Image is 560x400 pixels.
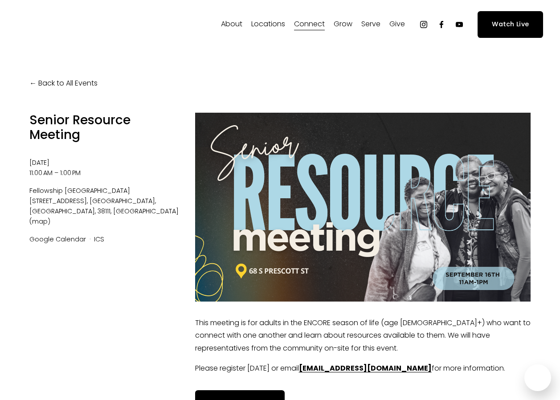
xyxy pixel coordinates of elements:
[294,18,325,31] span: Connect
[455,20,464,29] a: YouTube
[60,168,81,177] time: 1:00 PM
[437,20,446,29] a: Facebook
[251,18,285,31] span: Locations
[334,17,352,32] a: folder dropdown
[29,186,180,196] span: Fellowship [GEOGRAPHIC_DATA]
[334,18,352,31] span: Grow
[94,235,104,244] a: ICS
[478,11,543,37] a: Watch Live
[29,113,180,143] h1: Senior Resource Meeting
[29,77,98,90] a: Back to All Events
[361,17,380,32] a: folder dropdown
[29,158,49,167] time: [DATE]
[113,207,179,216] span: [GEOGRAPHIC_DATA]
[361,18,380,31] span: Serve
[221,17,242,32] a: folder dropdown
[29,235,86,244] a: Google Calendar
[299,363,432,373] a: [EMAIL_ADDRESS][DOMAIN_NAME]
[29,196,156,216] span: [GEOGRAPHIC_DATA], [GEOGRAPHIC_DATA], 38111
[17,16,141,33] img: Fellowship Memphis
[389,18,405,31] span: Give
[251,17,285,32] a: folder dropdown
[389,17,405,32] a: folder dropdown
[195,362,531,375] p: Please register [DATE] or email for more information.
[29,168,53,177] time: 11:00 AM
[294,17,325,32] a: folder dropdown
[29,196,90,205] span: [STREET_ADDRESS]
[419,20,428,29] a: Instagram
[29,217,50,226] a: (map)
[221,18,242,31] span: About
[195,317,531,355] p: This meeting is for adults in the ENCORE season of life (age [DEMOGRAPHIC_DATA]+) who want to con...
